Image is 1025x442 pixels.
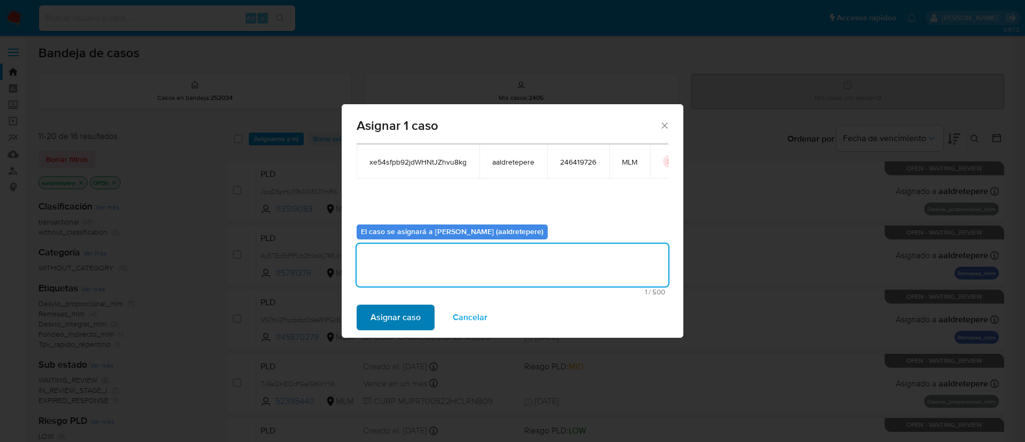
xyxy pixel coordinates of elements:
button: icon-button [663,155,676,168]
span: MLM [622,157,637,167]
span: Asignar caso [370,306,421,329]
button: Asignar caso [357,305,435,330]
span: xe54sfpb92jdWHNtJZhvu8kg [369,157,467,167]
b: El caso se asignará a [PERSON_NAME] (aaldretepere) [361,226,543,237]
span: aaldretepere [492,157,534,167]
span: Máximo 500 caracteres [360,289,665,296]
span: 246419726 [560,157,596,167]
div: assign-modal [342,104,683,338]
span: Cancelar [453,306,487,329]
button: Cerrar ventana [659,120,669,130]
button: Cancelar [439,305,501,330]
span: Asignar 1 caso [357,119,659,132]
